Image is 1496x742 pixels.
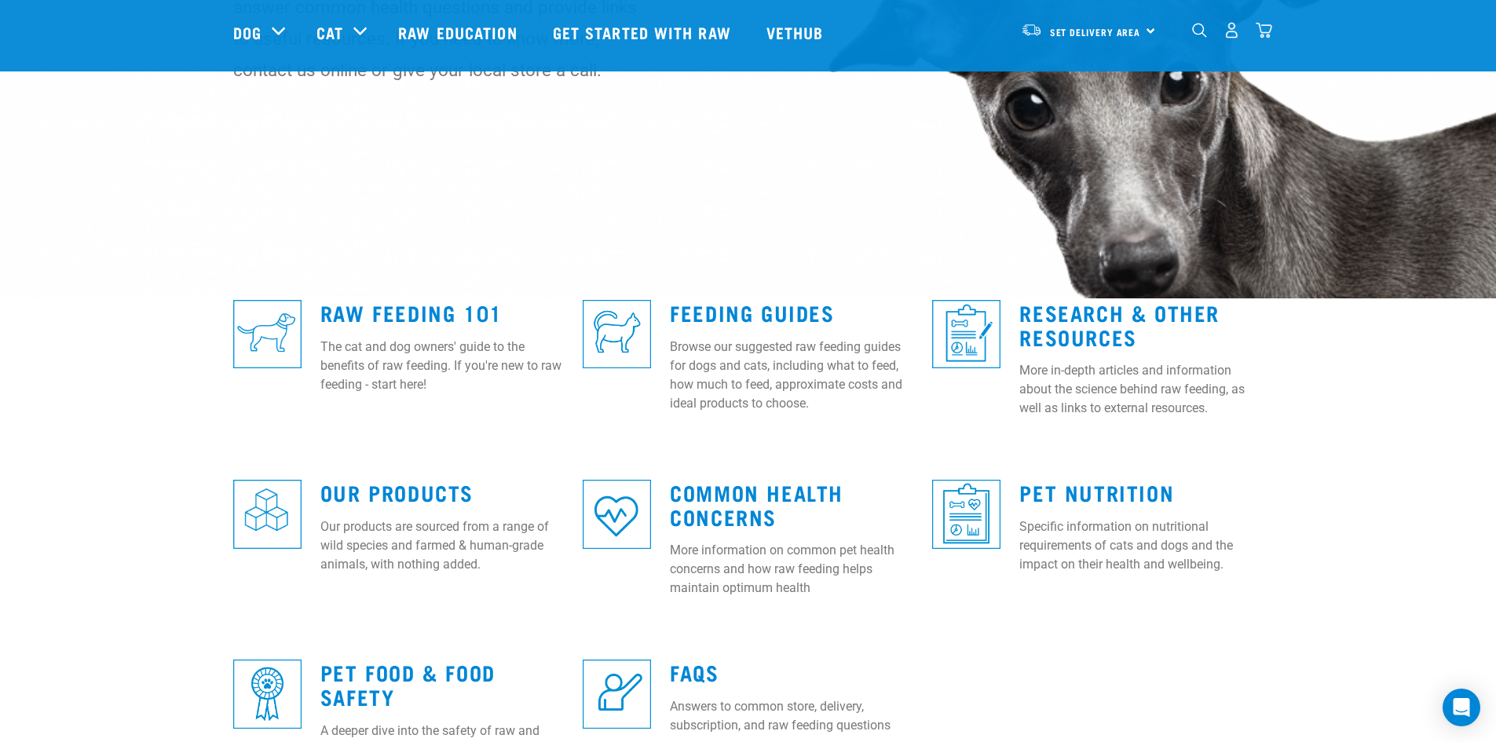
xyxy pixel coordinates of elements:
[320,517,564,574] p: Our products are sourced from a range of wild species and farmed & human-grade animals, with noth...
[233,660,302,728] img: re-icons-rosette-sq-blue.png
[1224,22,1240,38] img: user.png
[382,1,536,64] a: Raw Education
[233,20,262,44] a: Dog
[932,480,1000,548] img: re-icons-healthcheck3-sq-blue.png
[1021,23,1042,37] img: van-moving.png
[670,697,913,735] p: Answers to common store, delivery, subscription, and raw feeding questions
[233,300,302,368] img: re-icons-dog3-sq-blue.png
[670,306,834,318] a: Feeding Guides
[1256,22,1272,38] img: home-icon@2x.png
[320,666,496,702] a: Pet Food & Food Safety
[583,480,651,548] img: re-icons-heart-sq-blue.png
[1019,517,1263,574] p: Specific information on nutritional requirements of cats and dogs and the impact on their health ...
[316,20,343,44] a: Cat
[670,486,843,522] a: Common Health Concerns
[1050,29,1141,35] span: Set Delivery Area
[1019,361,1263,418] p: More in-depth articles and information about the science behind raw feeding, as well as links to ...
[751,1,843,64] a: Vethub
[320,306,503,318] a: Raw Feeding 101
[320,486,474,498] a: Our Products
[670,541,913,598] p: More information on common pet health concerns and how raw feeding helps maintain optimum health
[537,1,751,64] a: Get started with Raw
[1019,486,1174,498] a: Pet Nutrition
[583,300,651,368] img: re-icons-cat2-sq-blue.png
[583,660,651,728] img: re-icons-faq-sq-blue.png
[1443,689,1480,726] div: Open Intercom Messenger
[670,666,719,678] a: FAQs
[1019,306,1220,342] a: Research & Other Resources
[670,338,913,413] p: Browse our suggested raw feeding guides for dogs and cats, including what to feed, how much to fe...
[320,338,564,394] p: The cat and dog owners' guide to the benefits of raw feeding. If you're new to raw feeding - star...
[233,480,302,548] img: re-icons-cubes2-sq-blue.png
[932,300,1000,368] img: re-icons-healthcheck1-sq-blue.png
[1192,23,1207,38] img: home-icon-1@2x.png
